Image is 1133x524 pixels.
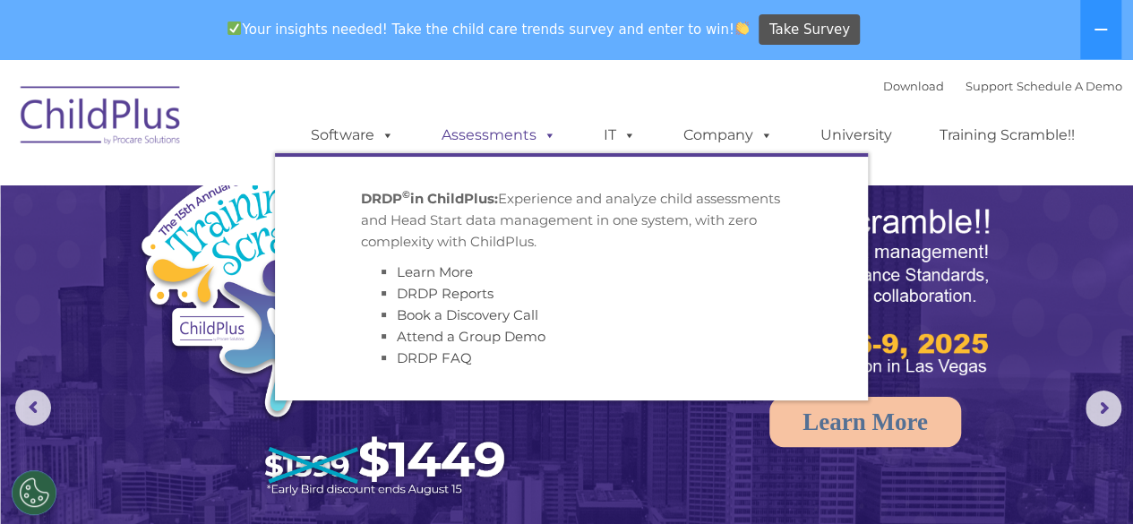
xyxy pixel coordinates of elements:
[424,117,574,153] a: Assessments
[293,117,412,153] a: Software
[1017,79,1122,93] a: Schedule A Demo
[12,73,191,163] img: ChildPlus by Procare Solutions
[665,117,791,153] a: Company
[769,397,961,447] a: Learn More
[397,263,473,280] a: Learn More
[803,117,910,153] a: University
[249,118,304,132] span: Last name
[220,12,757,47] span: Your insights needed! Take the child care trends survey and enter to win!
[586,117,654,153] a: IT
[883,79,1122,93] font: |
[397,328,545,345] a: Attend a Group Demo
[735,21,749,35] img: 👏
[966,79,1013,93] a: Support
[397,285,494,302] a: DRDP Reports
[883,79,944,93] a: Download
[769,14,850,46] span: Take Survey
[12,470,56,515] button: Cookies Settings
[227,21,241,35] img: ✅
[361,188,782,253] p: Experience and analyze child assessments and Head Start data management in one system, with zero ...
[402,188,410,201] sup: ©
[922,117,1093,153] a: Training Scramble!!
[397,306,538,323] a: Book a Discovery Call
[249,192,325,205] span: Phone number
[397,349,472,366] a: DRDP FAQ
[759,14,860,46] a: Take Survey
[361,190,498,207] strong: DRDP in ChildPlus:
